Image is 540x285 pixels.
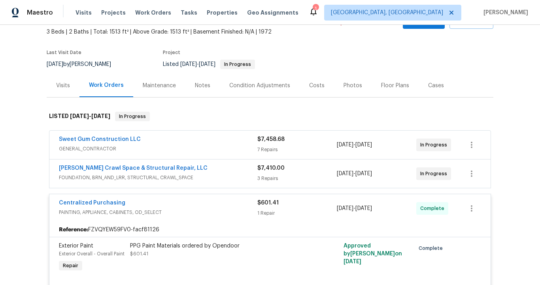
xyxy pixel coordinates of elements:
div: Work Orders [89,81,124,89]
div: Photos [344,82,362,90]
a: Centralized Purchasing [59,200,125,206]
div: PPG Paint Materials ordered by Opendoor [130,242,303,250]
div: Maintenance [143,82,176,90]
span: In Progress [221,62,254,67]
span: Tasks [181,10,197,15]
a: [PERSON_NAME] Crawl Space & Structural Repair, LLC [59,165,208,171]
span: [DATE] [70,113,89,119]
span: - [180,62,215,67]
span: [DATE] [355,171,372,176]
span: Project [163,50,180,55]
h6: LISTED [49,112,110,121]
span: [DATE] [47,62,63,67]
div: Floor Plans [381,82,409,90]
div: by [PERSON_NAME] [47,60,121,69]
div: LISTED [DATE]-[DATE]In Progress [47,104,493,129]
span: 3 Beds | 2 Baths | Total: 1513 ft² | Above Grade: 1513 ft² | Basement Finished: N/A | 1972 [47,28,333,36]
span: [DATE] [355,142,372,148]
span: Repair [60,262,81,270]
div: FZVQYEW59FV0-facf81126 [49,223,491,237]
span: [PERSON_NAME] [480,9,528,17]
span: Maestro [27,9,53,17]
span: [DATE] [337,171,353,176]
span: [DATE] [344,259,361,264]
div: 7 Repairs [257,146,337,154]
span: Projects [101,9,126,17]
span: [DATE] [180,62,197,67]
span: Approved by [PERSON_NAME] on [344,243,402,264]
span: Listed [163,62,255,67]
span: Exterior Paint [59,243,93,249]
span: [DATE] [355,206,372,211]
span: In Progress [116,112,149,120]
span: Work Orders [135,9,171,17]
span: FOUNDATION, BRN_AND_LRR, STRUCTURAL, CRAWL_SPACE [59,174,257,182]
div: Cases [428,82,444,90]
div: Costs [309,82,325,90]
span: In Progress [420,141,450,149]
span: $601.41 [257,200,279,206]
span: - [337,170,372,178]
span: [DATE] [199,62,215,67]
span: $7,458.68 [257,137,285,142]
span: PAINTING, APPLIANCE, CABINETS, OD_SELECT [59,208,257,216]
span: In Progress [420,170,450,178]
span: [DATE] [337,142,353,148]
div: 1 [313,5,318,13]
span: Complete [419,244,446,252]
span: Exterior Overall - Overall Paint [59,251,125,256]
div: Visits [56,82,70,90]
div: 3 Repairs [257,174,337,182]
span: Geo Assignments [247,9,298,17]
span: Properties [207,9,238,17]
span: Complete [420,204,447,212]
div: Notes [195,82,210,90]
span: $601.41 [130,251,148,256]
span: Last Visit Date [47,50,81,55]
span: [GEOGRAPHIC_DATA], [GEOGRAPHIC_DATA] [331,9,443,17]
span: [DATE] [91,113,110,119]
a: Sweet Gum Construction LLC [59,137,141,142]
span: - [337,204,372,212]
span: $7,410.00 [257,165,285,171]
span: - [337,141,372,149]
span: [DATE] [337,206,353,211]
b: Reference: [59,226,88,234]
span: Visits [76,9,92,17]
span: - [70,113,110,119]
span: GENERAL_CONTRACTOR [59,145,257,153]
div: 1 Repair [257,209,337,217]
div: Condition Adjustments [229,82,290,90]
